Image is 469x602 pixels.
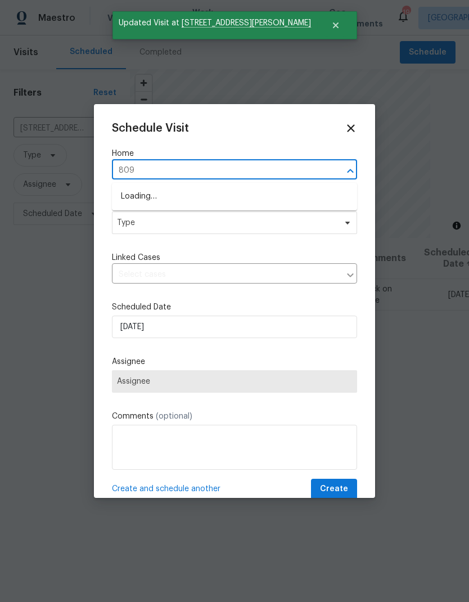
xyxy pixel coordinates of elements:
[117,217,336,228] span: Type
[112,266,340,284] input: Select cases
[112,148,357,159] label: Home
[112,183,357,210] div: Loading…
[112,11,317,35] span: Updated Visit at
[112,356,357,367] label: Assignee
[156,412,192,420] span: (optional)
[311,479,357,500] button: Create
[117,377,352,386] span: Assignee
[112,483,220,495] span: Create and schedule another
[112,302,357,313] label: Scheduled Date
[342,163,358,179] button: Close
[112,252,160,263] span: Linked Cases
[112,123,189,134] span: Schedule Visit
[112,162,326,179] input: Enter in an address
[320,482,348,496] span: Create
[112,316,357,338] input: M/D/YYYY
[112,411,357,422] label: Comments
[345,122,357,134] span: Close
[317,14,354,37] button: Close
